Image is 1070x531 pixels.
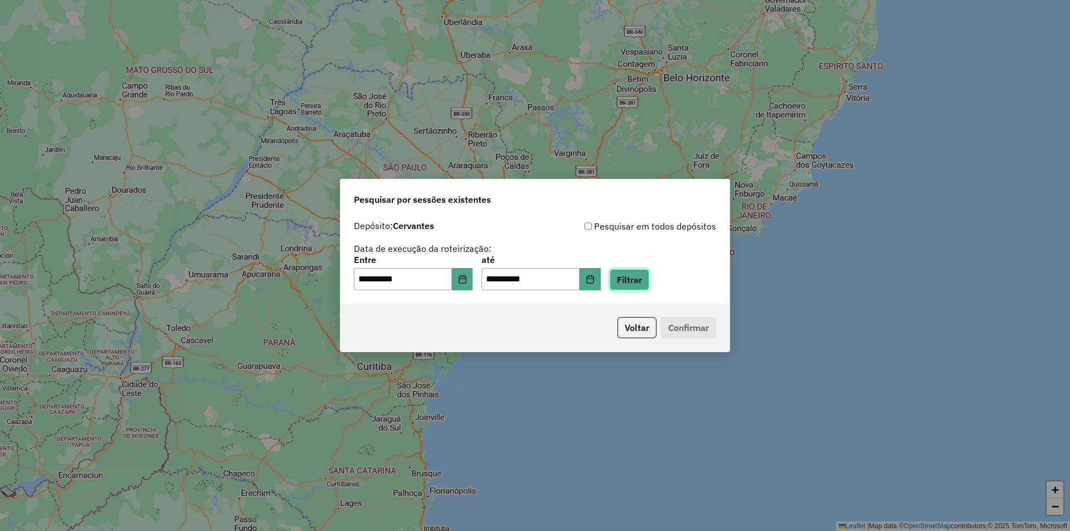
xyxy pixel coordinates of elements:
[452,268,473,290] button: Choose Date
[393,220,434,231] strong: Cervantes
[354,219,434,232] label: Depósito:
[354,193,491,206] span: Pesquisar por sessões existentes
[535,220,716,233] div: Pesquisar em todos depósitos
[610,269,649,290] button: Filtrar
[617,317,656,338] button: Voltar
[354,242,492,255] label: Data de execução da roteirização:
[580,268,601,290] button: Choose Date
[481,253,600,266] label: até
[354,253,473,266] label: Entre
